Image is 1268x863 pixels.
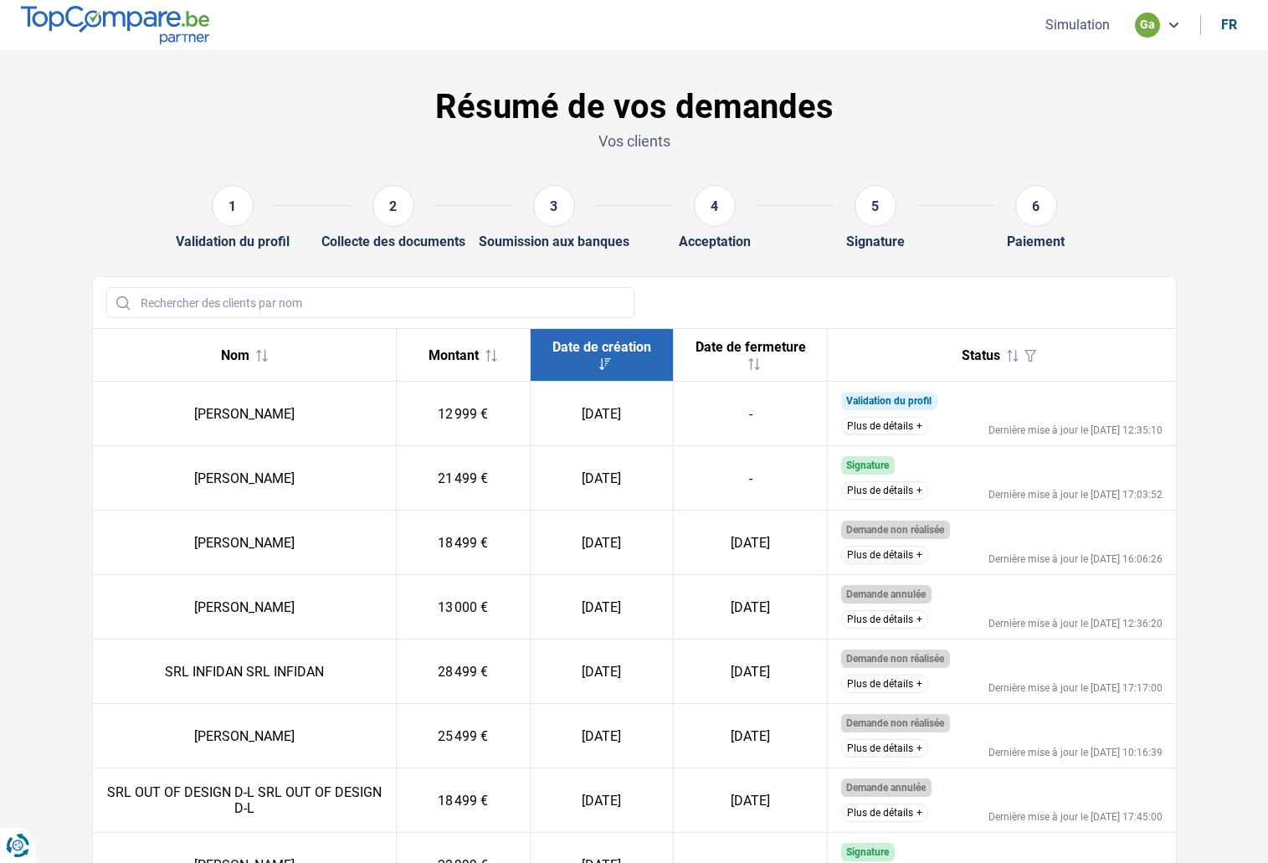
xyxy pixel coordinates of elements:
div: Dernière mise à jour le [DATE] 12:35:10 [988,425,1163,435]
span: Montant [429,347,479,363]
td: [DATE] [530,446,674,511]
div: ga [1135,13,1160,38]
h1: Résumé de vos demandes [92,87,1177,127]
button: Plus de détails [841,546,928,564]
span: Date de création [552,339,651,355]
div: Dernière mise à jour le [DATE] 17:45:00 [988,812,1163,822]
span: Demande non réalisée [846,653,944,665]
span: Validation du profil [846,395,932,407]
span: Demande non réalisée [846,524,944,536]
button: Plus de détails [841,739,928,758]
button: Plus de détails [841,675,928,693]
td: [DATE] [530,575,674,640]
button: Simulation [1040,16,1115,33]
button: Plus de détails [841,481,928,500]
td: [DATE] [530,640,674,704]
span: Demande non réalisée [846,717,944,729]
div: Dernière mise à jour le [DATE] 12:36:20 [988,619,1163,629]
td: [DATE] [530,704,674,768]
td: [DATE] [530,382,674,446]
div: Dernière mise à jour le [DATE] 16:06:26 [988,554,1163,564]
td: [PERSON_NAME] [93,511,397,575]
td: [DATE] [674,704,828,768]
td: SRL OUT OF DESIGN D-L SRL OUT OF DESIGN D-L [93,768,397,833]
span: Signature [846,846,889,858]
input: Rechercher des clients par nom [106,287,634,318]
div: 3 [533,185,575,227]
div: 2 [372,185,414,227]
div: Dernière mise à jour le [DATE] 17:03:52 [988,490,1163,500]
td: 21 499 € [396,446,530,511]
td: [DATE] [530,511,674,575]
td: 13 000 € [396,575,530,640]
div: Dernière mise à jour le [DATE] 10:16:39 [988,747,1163,758]
div: Paiement [1007,234,1065,249]
span: Nom [221,347,249,363]
div: 5 [855,185,896,227]
td: 12 999 € [396,382,530,446]
span: Date de fermeture [696,339,806,355]
button: Plus de détails [841,417,928,435]
div: Dernière mise à jour le [DATE] 17:17:00 [988,683,1163,693]
td: 18 499 € [396,768,530,833]
td: 28 499 € [396,640,530,704]
td: - [674,446,828,511]
span: Status [962,347,1000,363]
td: - [674,382,828,446]
td: [PERSON_NAME] [93,446,397,511]
td: [DATE] [674,640,828,704]
td: [DATE] [674,768,828,833]
div: fr [1221,17,1237,33]
div: Acceptation [679,234,751,249]
span: Demande annulée [846,782,926,794]
div: 6 [1015,185,1057,227]
div: 1 [212,185,254,227]
div: 4 [694,185,736,227]
div: Soumission aux banques [479,234,629,249]
button: Plus de détails [841,610,928,629]
td: [DATE] [674,575,828,640]
div: Validation du profil [176,234,290,249]
div: Signature [846,234,905,249]
td: [PERSON_NAME] [93,382,397,446]
img: TopCompare.be [21,6,209,44]
span: Signature [846,460,889,471]
td: SRL INFIDAN SRL INFIDAN [93,640,397,704]
td: 18 499 € [396,511,530,575]
td: 25 499 € [396,704,530,768]
td: [DATE] [674,511,828,575]
td: [PERSON_NAME] [93,575,397,640]
button: Plus de détails [841,804,928,822]
p: Vos clients [92,131,1177,152]
td: [PERSON_NAME] [93,704,397,768]
td: [DATE] [530,768,674,833]
div: Collecte des documents [321,234,465,249]
span: Demande annulée [846,588,926,600]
